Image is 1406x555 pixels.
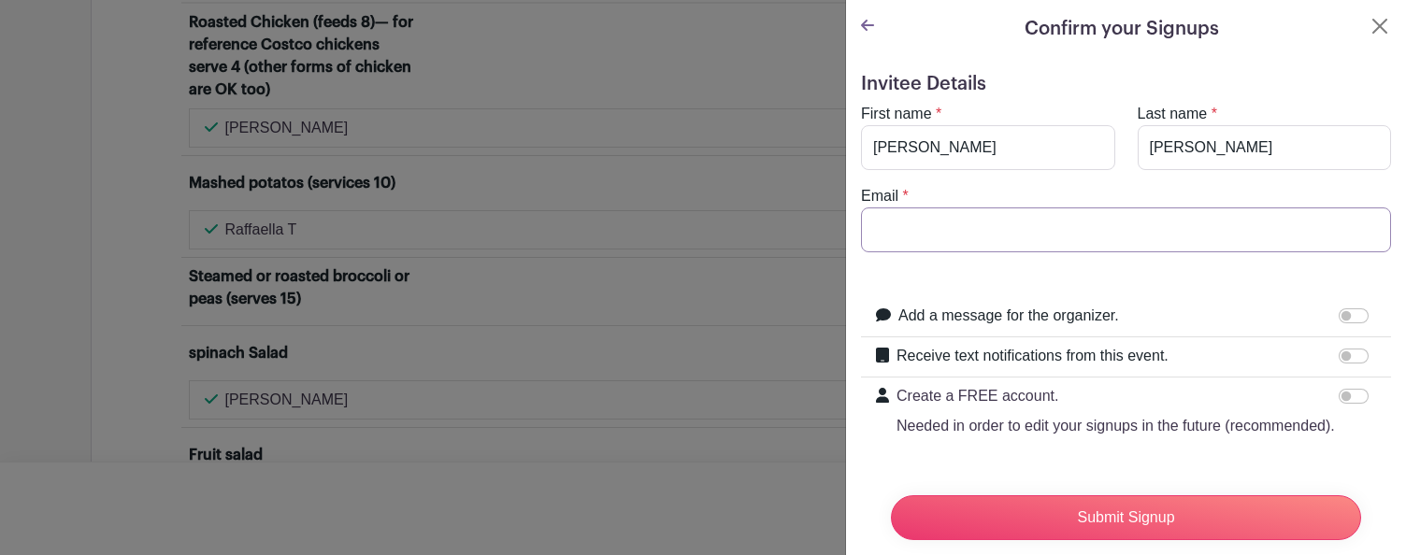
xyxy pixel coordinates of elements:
[897,345,1169,367] label: Receive text notifications from this event.
[897,415,1335,437] p: Needed in order to edit your signups in the future (recommended).
[861,185,898,207] label: Email
[898,305,1119,327] label: Add a message for the organizer.
[861,73,1391,95] h5: Invitee Details
[1025,15,1219,43] h5: Confirm your Signups
[891,495,1361,540] input: Submit Signup
[897,385,1335,407] p: Create a FREE account.
[861,103,932,125] label: First name
[1369,15,1391,37] button: Close
[1138,103,1208,125] label: Last name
